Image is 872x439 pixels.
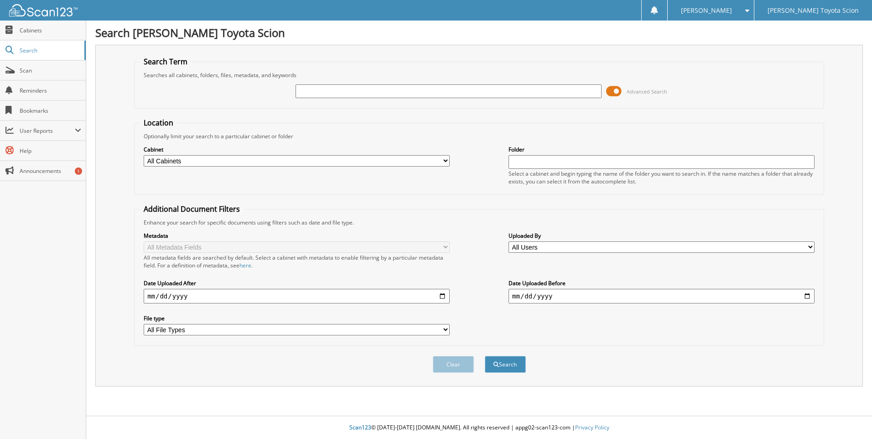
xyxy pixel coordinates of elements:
[433,356,474,373] button: Clear
[139,71,819,79] div: Searches all cabinets, folders, files, metadata, and keywords
[139,57,192,67] legend: Search Term
[139,118,178,128] legend: Location
[20,167,81,175] span: Announcements
[509,279,815,287] label: Date Uploaded Before
[144,279,450,287] label: Date Uploaded After
[20,87,81,94] span: Reminders
[485,356,526,373] button: Search
[9,4,78,16] img: scan123-logo-white.svg
[144,254,450,269] div: All metadata fields are searched by default. Select a cabinet with metadata to enable filtering b...
[20,26,81,34] span: Cabinets
[144,314,450,322] label: File type
[349,423,371,431] span: Scan123
[768,8,859,13] span: [PERSON_NAME] Toyota Scion
[20,107,81,115] span: Bookmarks
[509,146,815,153] label: Folder
[86,417,872,439] div: © [DATE]-[DATE] [DOMAIN_NAME]. All rights reserved | appg02-scan123-com |
[509,170,815,185] div: Select a cabinet and begin typing the name of the folder you want to search in. If the name match...
[509,289,815,303] input: end
[144,289,450,303] input: start
[681,8,732,13] span: [PERSON_NAME]
[20,67,81,74] span: Scan
[144,232,450,240] label: Metadata
[239,261,251,269] a: here
[139,219,819,226] div: Enhance your search for specific documents using filters such as date and file type.
[826,395,872,439] iframe: Chat Widget
[575,423,609,431] a: Privacy Policy
[627,88,667,95] span: Advanced Search
[95,25,863,40] h1: Search [PERSON_NAME] Toyota Scion
[20,127,75,135] span: User Reports
[20,147,81,155] span: Help
[139,132,819,140] div: Optionally limit your search to a particular cabinet or folder
[20,47,80,54] span: Search
[509,232,815,240] label: Uploaded By
[75,167,82,175] div: 1
[144,146,450,153] label: Cabinet
[139,204,244,214] legend: Additional Document Filters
